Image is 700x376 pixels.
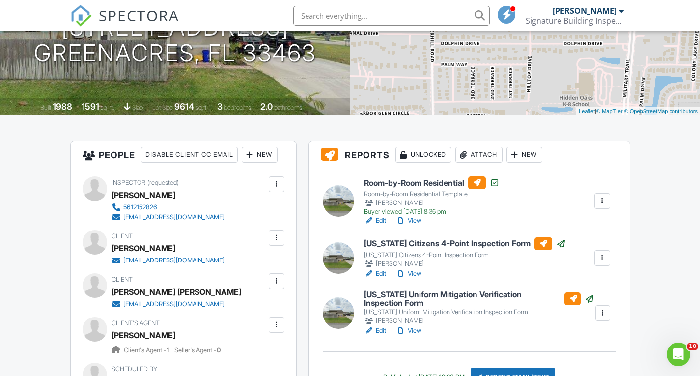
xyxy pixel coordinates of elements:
a: [PERSON_NAME] [112,328,175,343]
div: [PERSON_NAME] [553,6,616,16]
a: Edit [364,326,386,336]
div: 1591 [82,101,99,112]
div: Room-by-Room Residential Template [364,190,500,198]
div: Attach [455,147,503,163]
span: Client's Agent - [124,347,170,354]
div: [PERSON_NAME] [PERSON_NAME] [112,285,241,299]
a: Edit [364,269,386,279]
div: 9614 [174,101,194,112]
span: bathrooms [274,104,302,111]
a: View [396,216,421,226]
h6: [US_STATE] Uniform Mitigation Verification Inspection Form [364,290,594,308]
div: [PERSON_NAME] [112,241,175,256]
h3: Reports [309,141,630,169]
div: [PERSON_NAME] [364,316,594,326]
span: sq. ft. [101,104,114,111]
div: [PERSON_NAME] [364,259,566,269]
div: 2.0 [260,101,273,112]
a: SPECTORA [70,13,179,34]
div: [PERSON_NAME] [112,188,175,202]
div: 3 [217,101,223,112]
img: The Best Home Inspection Software - Spectora [70,5,92,27]
span: sq.ft. [196,104,208,111]
h6: Room-by-Room Residential [364,176,500,189]
span: Scheduled By [112,365,157,373]
div: [EMAIL_ADDRESS][DOMAIN_NAME] [123,213,224,221]
span: (requested) [147,179,179,186]
span: bedrooms [224,104,251,111]
div: New [242,147,278,163]
span: slab [132,104,143,111]
div: [EMAIL_ADDRESS][DOMAIN_NAME] [123,300,224,308]
a: View [396,269,421,279]
span: Seller's Agent - [174,347,221,354]
a: View [396,326,421,336]
a: [US_STATE] Uniform Mitigation Verification Inspection Form [US_STATE] Uniform Mitigation Verifica... [364,290,594,326]
h3: People [71,141,296,169]
div: [EMAIL_ADDRESS][DOMAIN_NAME] [123,257,224,264]
h1: [STREET_ADDRESS] Greenacres, FL 33463 [34,15,316,67]
div: Buyer viewed [DATE] 8:36 pm [364,208,500,216]
div: Unlocked [395,147,451,163]
strong: 1 [167,347,169,354]
div: [PERSON_NAME] [364,198,500,208]
span: Inspector [112,179,145,186]
div: Disable Client CC Email [141,147,238,163]
span: Client [112,232,133,240]
div: [US_STATE] Citizens 4-Point Inspection Form [364,251,566,259]
div: 5612152826 [123,203,157,211]
a: © MapTiler [596,108,623,114]
span: Lot Size [152,104,173,111]
span: 10 [687,343,698,350]
div: New [506,147,542,163]
div: [US_STATE] Uniform Mitigation Verification Inspection Form [364,308,594,316]
a: Edit [364,216,386,226]
a: Room-by-Room Residential Room-by-Room Residential Template [PERSON_NAME] Buyer viewed [DATE] 8:36 pm [364,176,500,216]
input: Search everything... [293,6,490,26]
strong: 0 [217,347,221,354]
div: Signature Building Inspections [526,16,624,26]
span: Client's Agent [112,319,160,327]
a: [EMAIL_ADDRESS][DOMAIN_NAME] [112,256,224,265]
a: [US_STATE] Citizens 4-Point Inspection Form [US_STATE] Citizens 4-Point Inspection Form [PERSON_N... [364,237,566,269]
span: SPECTORA [99,5,179,26]
div: | [576,107,700,116]
a: [EMAIL_ADDRESS][DOMAIN_NAME] [112,212,224,222]
h6: [US_STATE] Citizens 4-Point Inspection Form [364,237,566,250]
span: Built [40,104,51,111]
span: Client [112,276,133,283]
a: Leaflet [579,108,595,114]
iframe: Intercom live chat [667,343,690,366]
a: © OpenStreetMap contributors [624,108,698,114]
a: [EMAIL_ADDRESS][DOMAIN_NAME] [112,299,233,309]
div: 1988 [53,101,72,112]
a: 5612152826 [112,202,224,212]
